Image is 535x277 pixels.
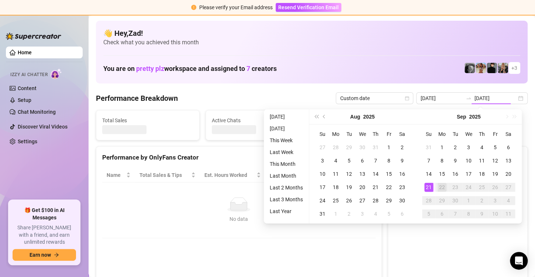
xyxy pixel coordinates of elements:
span: Izzy AI Chatter [10,71,48,78]
img: Camille [487,63,497,73]
th: Chat Conversion [315,168,376,182]
h4: Performance Breakdown [96,93,178,103]
span: exclamation-circle [191,5,196,10]
input: End date [474,94,517,102]
th: Sales / Hour [265,168,315,182]
h1: You are on workspace and assigned to creators [103,65,277,73]
input: Start date [421,94,463,102]
th: Total Sales & Tips [135,168,200,182]
span: Sales / Hour [270,171,304,179]
span: Earn now [30,252,51,258]
a: Home [18,49,32,55]
span: to [466,95,472,101]
span: swap-right [466,95,472,101]
span: calendar [405,96,409,100]
button: Earn nowarrow-right [13,249,76,261]
span: Custom date [340,93,409,104]
img: Violet [498,63,508,73]
div: Please verify your Email address [199,3,273,11]
img: logo-BBDzfeDw.svg [6,33,61,40]
a: Discover Viral Videos [18,124,68,130]
span: 🎁 Get $100 in AI Messages [13,207,76,221]
div: Sales by OnlyFans Creator [394,153,521,163]
span: Total Sales & Tips [139,171,190,179]
span: pretty plz [136,65,164,72]
span: Chat Conversion [319,171,365,179]
img: Amber [476,63,486,73]
a: Content [18,85,37,91]
a: Chat Monitoring [18,109,56,115]
h4: 👋 Hey, Zad ! [103,28,520,38]
span: Share [PERSON_NAME] with a friend, and earn unlimited rewards [13,224,76,246]
img: AI Chatter [51,68,62,79]
div: Est. Hours Worked [204,171,255,179]
span: Name [107,171,125,179]
img: Amber [465,63,475,73]
span: 7 [246,65,250,72]
span: Resend Verification Email [278,4,339,10]
a: Setup [18,97,31,103]
div: Open Intercom Messenger [510,252,528,270]
span: Check what you achieved this month [103,38,520,47]
button: Resend Verification Email [276,3,341,12]
span: Total Sales [102,116,193,124]
span: Active Chats [212,116,303,124]
span: arrow-right [54,252,59,257]
div: Performance by OnlyFans Creator [102,153,376,163]
a: Settings [18,138,37,144]
th: Name [102,168,135,182]
span: Messages Sent [321,116,412,124]
div: No data [110,215,368,223]
span: + 3 [511,64,517,72]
